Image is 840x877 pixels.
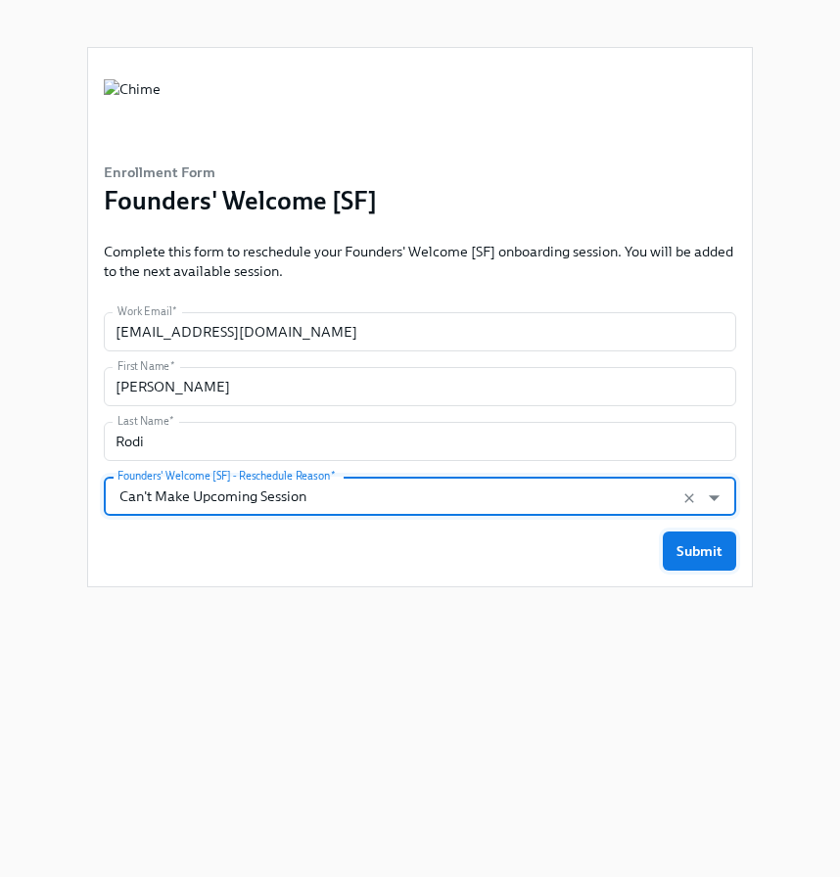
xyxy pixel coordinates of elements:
span: Submit [677,541,723,561]
h6: Enrollment Form [104,162,377,183]
button: Submit [663,531,736,571]
h3: Founders' Welcome [SF] [104,183,377,218]
button: Clear [677,486,701,510]
button: Open [699,483,729,513]
p: Complete this form to reschedule your Founders' Welcome [SF] onboarding session. You will be adde... [104,242,736,281]
img: Chime [104,79,161,138]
